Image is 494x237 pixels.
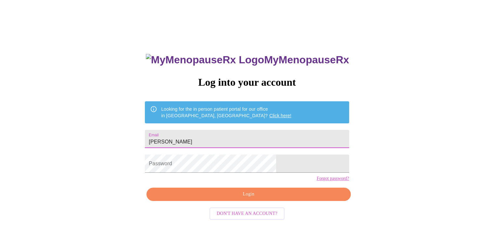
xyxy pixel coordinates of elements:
a: Don't have an account? [208,210,286,216]
span: Login [154,190,343,198]
h3: Log into your account [145,76,349,88]
a: Forgot password? [317,176,349,181]
div: Looking for the in person patient portal for our office in [GEOGRAPHIC_DATA], [GEOGRAPHIC_DATA]? [161,103,291,121]
h3: MyMenopauseRx [146,54,349,66]
a: Click here! [269,113,291,118]
button: Login [146,188,350,201]
span: Don't have an account? [217,210,277,218]
img: MyMenopauseRx Logo [146,54,264,66]
button: Don't have an account? [209,207,285,220]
